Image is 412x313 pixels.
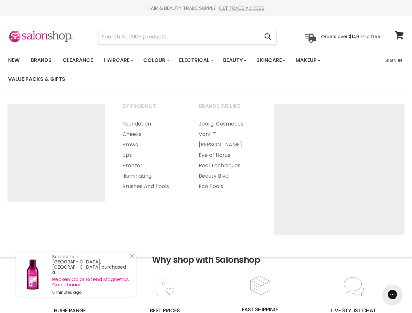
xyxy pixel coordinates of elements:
ul: Main menu [191,119,266,192]
a: Real Techniques [191,160,266,171]
a: Brands [26,53,56,67]
a: Value Packs & Gifts [3,72,70,86]
a: Brands we like [191,101,266,117]
input: Search [99,29,259,44]
a: Sign In [381,53,406,67]
a: Visit product page [16,252,49,297]
a: Makeup [291,53,324,67]
a: Clearance [58,53,98,67]
a: Redken Color Extend Magnetics Conditioner [52,277,129,287]
a: New [3,53,24,67]
a: Vani-T [191,129,266,140]
a: Foundation [114,119,189,129]
p: Orders over $149 ship free! [321,34,382,39]
form: Product [98,29,277,45]
a: [PERSON_NAME] [191,140,266,150]
button: Search [259,29,276,44]
a: Haircare [99,53,137,67]
small: 5 minutes ago [52,290,129,295]
iframe: Gorgias live chat messenger [379,282,405,306]
a: Beauty [218,53,250,67]
a: Close Notification [128,254,134,261]
a: GET TRADE ACCESS [219,5,265,11]
a: Colour [138,53,173,67]
a: Lips [114,150,189,160]
a: Beauty Blvd [191,171,266,181]
a: By Product [114,101,189,117]
a: Illuminating [114,171,189,181]
a: Brushes And Tools [114,181,189,192]
a: Eye of Horus [191,150,266,160]
a: Eco Tools [191,181,266,192]
a: Cheeks [114,129,189,140]
a: Skincare [252,53,289,67]
ul: Main menu [114,119,189,192]
a: Brows [114,140,189,150]
svg: Close Icon [130,254,134,258]
a: Bronzer [114,160,189,171]
a: Jeorg. Cosmetics [191,119,266,129]
ul: Main menu [3,51,381,89]
a: Electrical [174,53,217,67]
div: Someone in [GEOGRAPHIC_DATA], [GEOGRAPHIC_DATA] purchased a [52,254,129,295]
